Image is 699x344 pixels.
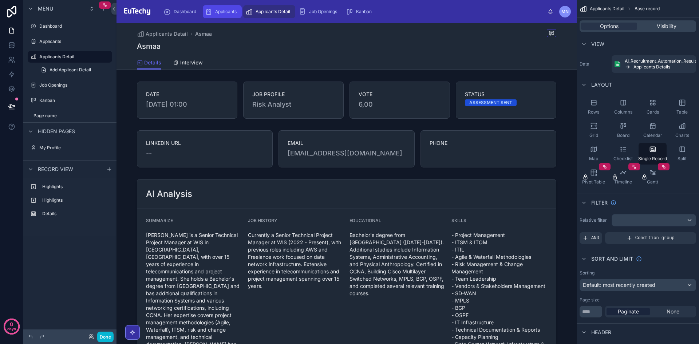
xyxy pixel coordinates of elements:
[678,156,687,162] span: Split
[588,109,599,115] span: Rows
[591,199,608,206] span: Filter
[639,143,667,165] button: Single Record
[609,143,637,165] button: Checklist
[42,184,109,190] label: Highlights
[10,321,13,328] p: 0
[609,119,637,141] button: Board
[297,5,342,18] a: Job Openings
[39,82,111,88] label: Job Openings
[580,279,696,291] button: Default: most recently created
[137,56,161,70] a: Details
[639,119,667,141] button: Calendar
[580,217,609,223] label: Relative filter
[158,4,548,20] div: scrollable content
[28,142,112,154] a: My Profile
[580,143,608,165] button: Map
[50,67,91,73] span: Add Applicant Detail
[590,6,624,12] span: Applicants Detail
[591,40,604,48] span: View
[639,166,667,188] button: Gantt
[122,6,152,17] img: App logo
[137,30,188,37] a: Applicants Detail
[635,235,675,241] span: Condition group
[195,30,212,37] a: Asmaa
[174,9,196,15] span: Dashboard
[667,308,679,315] span: None
[38,166,73,173] span: Record view
[647,109,659,115] span: Cards
[589,156,598,162] span: Map
[609,166,637,188] button: Timeline
[589,133,598,138] span: Grid
[638,156,667,162] span: Single Record
[39,23,111,29] label: Dashboard
[173,56,203,71] a: Interview
[580,297,600,303] label: Page size
[28,36,112,47] a: Applicants
[647,179,658,185] span: Gantt
[583,282,655,288] span: Default: most recently created
[39,145,111,151] label: My Profile
[639,96,667,118] button: Cards
[580,119,608,141] button: Grid
[609,96,637,118] button: Columns
[633,64,670,70] span: Applicants Details
[591,81,612,88] span: Layout
[144,59,161,66] span: Details
[635,6,660,12] span: Base record
[256,9,290,15] span: Applicants Detail
[97,332,114,342] button: Done
[243,5,295,18] a: Applicants Detail
[161,5,201,18] a: Dashboard
[28,20,112,32] a: Dashboard
[625,58,696,64] span: AI_Recruitment_Automation_Result
[36,64,112,76] a: Add Applicant Detail
[668,96,696,118] button: Table
[580,166,608,188] button: Pivot Table
[215,9,237,15] span: Applicants
[42,197,109,203] label: Highlights
[561,9,569,15] span: MN
[617,133,629,138] span: Board
[591,235,599,241] span: AND
[615,61,620,67] img: Google Sheets logo
[42,211,109,217] label: Details
[612,55,696,73] a: AI_Recruitment_Automation_ResultApplicants Details
[668,119,696,141] button: Charts
[203,5,242,18] a: Applicants
[28,51,112,63] a: Applicants Detail
[33,113,111,119] label: Page name
[146,30,188,37] span: Applicants Detail
[614,179,632,185] span: Timeline
[7,324,16,334] p: days
[28,79,112,91] a: Job Openings
[39,39,111,44] label: Applicants
[618,308,639,315] span: Paginate
[39,54,108,60] label: Applicants Detail
[39,98,111,103] label: Kanban
[676,109,688,115] span: Table
[591,255,633,262] span: Sort And Limit
[180,59,203,66] span: Interview
[668,143,696,165] button: Split
[38,5,53,12] span: Menu
[582,179,605,185] span: Pivot Table
[38,128,75,135] span: Hidden pages
[675,133,689,138] span: Charts
[657,23,676,30] span: Visibility
[613,156,633,162] span: Checklist
[344,5,377,18] a: Kanban
[580,61,609,67] label: Data
[356,9,372,15] span: Kanban
[309,9,337,15] span: Job Openings
[614,109,632,115] span: Columns
[580,96,608,118] button: Rows
[137,41,161,51] h1: Asmaa
[23,178,116,227] div: scrollable content
[580,270,595,276] label: Sorting
[28,95,112,106] a: Kanban
[28,110,112,122] a: Page name
[591,329,611,336] span: Header
[643,133,662,138] span: Calendar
